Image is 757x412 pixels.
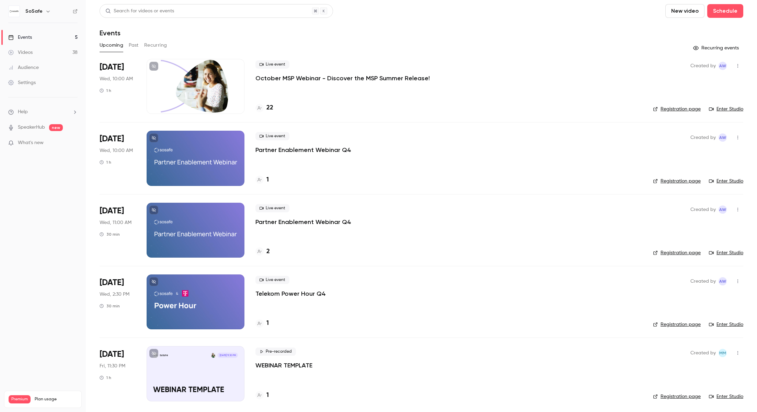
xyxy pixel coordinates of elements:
[25,8,43,15] h6: SoSafe
[255,290,326,298] a: Telekom Power Hour Q4
[255,204,289,212] span: Live event
[147,346,244,401] a: WEBINAR TEMPLATESoSafeJacqueline Jayne[DATE] 11:30 PMWEBINAR TEMPLATE
[35,397,77,402] span: Plan usage
[690,133,716,142] span: Created by
[100,88,111,93] div: 1 h
[160,354,168,357] p: SoSafe
[255,146,351,154] a: Partner Enablement Webinar Q4
[100,277,124,288] span: [DATE]
[100,203,136,258] div: Nov 12 Wed, 11:00 AM (Europe/Berlin)
[690,277,716,285] span: Created by
[255,391,269,400] a: 1
[217,353,238,357] span: [DATE] 11:30 PM
[49,124,63,131] span: new
[719,62,726,70] span: AW
[144,40,167,51] button: Recurring
[266,319,269,328] h4: 1
[266,103,273,113] h4: 22
[255,361,312,369] a: WEBINAR TEMPLATE
[719,277,727,285] span: Alexandra Wasilewski
[690,43,743,54] button: Recurring events
[8,34,32,41] div: Events
[18,124,45,131] a: SpeakerHub
[100,59,136,114] div: Oct 15 Wed, 10:00 AM (Europe/Berlin)
[719,133,727,142] span: Alexandra Wasilewski
[255,348,296,356] span: Pre-recorded
[255,60,289,69] span: Live event
[719,62,727,70] span: Alexandra Wasilewski
[266,391,269,400] h4: 1
[719,205,726,214] span: AW
[8,108,78,116] li: help-dropdown-opener
[266,247,270,256] h4: 2
[719,349,727,357] span: Max Mertznich
[100,205,124,216] span: [DATE]
[153,386,238,395] p: WEBINAR TEMPLATE
[100,219,131,226] span: Wed, 11:00 AM
[18,139,44,146] span: What's new
[211,353,216,357] img: Jacqueline Jayne
[709,393,743,400] a: Enter Studio
[665,4,704,18] button: New video
[709,106,743,113] a: Enter Studio
[100,29,121,37] h1: Events
[100,62,124,73] span: [DATE]
[255,132,289,140] span: Live event
[719,349,726,357] span: MM
[266,175,269,185] h4: 1
[100,363,125,369] span: Fri, 11:30 PM
[129,40,139,51] button: Past
[255,74,430,82] a: October MSP Webinar - Discover the MSP Summer Release!
[100,346,136,401] div: Dec 31 Fri, 11:30 PM (Europe/Vienna)
[105,8,174,15] div: Search for videos or events
[100,131,136,186] div: Nov 12 Wed, 10:00 AM (Europe/Berlin)
[653,178,701,185] a: Registration page
[100,75,133,82] span: Wed, 10:00 AM
[8,64,39,71] div: Audience
[709,178,743,185] a: Enter Studio
[100,160,111,165] div: 1 h
[69,140,78,146] iframe: Noticeable Trigger
[653,393,701,400] a: Registration page
[100,147,133,154] span: Wed, 10:00 AM
[255,218,351,226] a: Partner Enablement Webinar Q4
[100,349,124,360] span: [DATE]
[100,375,111,380] div: 1 h
[690,205,716,214] span: Created by
[8,49,33,56] div: Videos
[719,133,726,142] span: AW
[255,319,269,328] a: 1
[100,133,124,144] span: [DATE]
[709,249,743,256] a: Enter Studio
[255,103,273,113] a: 22
[690,349,716,357] span: Created by
[653,249,701,256] a: Registration page
[100,291,129,298] span: Wed, 2:30 PM
[690,62,716,70] span: Created by
[8,79,36,86] div: Settings
[100,40,123,51] button: Upcoming
[9,395,31,403] span: Premium
[18,108,28,116] span: Help
[9,6,20,17] img: SoSafe
[100,232,120,237] div: 30 min
[255,247,270,256] a: 2
[719,277,726,285] span: AW
[100,274,136,329] div: Nov 12 Wed, 2:30 PM (Europe/Berlin)
[100,303,120,309] div: 30 min
[653,106,701,113] a: Registration page
[255,276,289,284] span: Live event
[719,205,727,214] span: Alexandra Wasilewski
[707,4,743,18] button: Schedule
[709,321,743,328] a: Enter Studio
[255,175,269,185] a: 1
[653,321,701,328] a: Registration page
